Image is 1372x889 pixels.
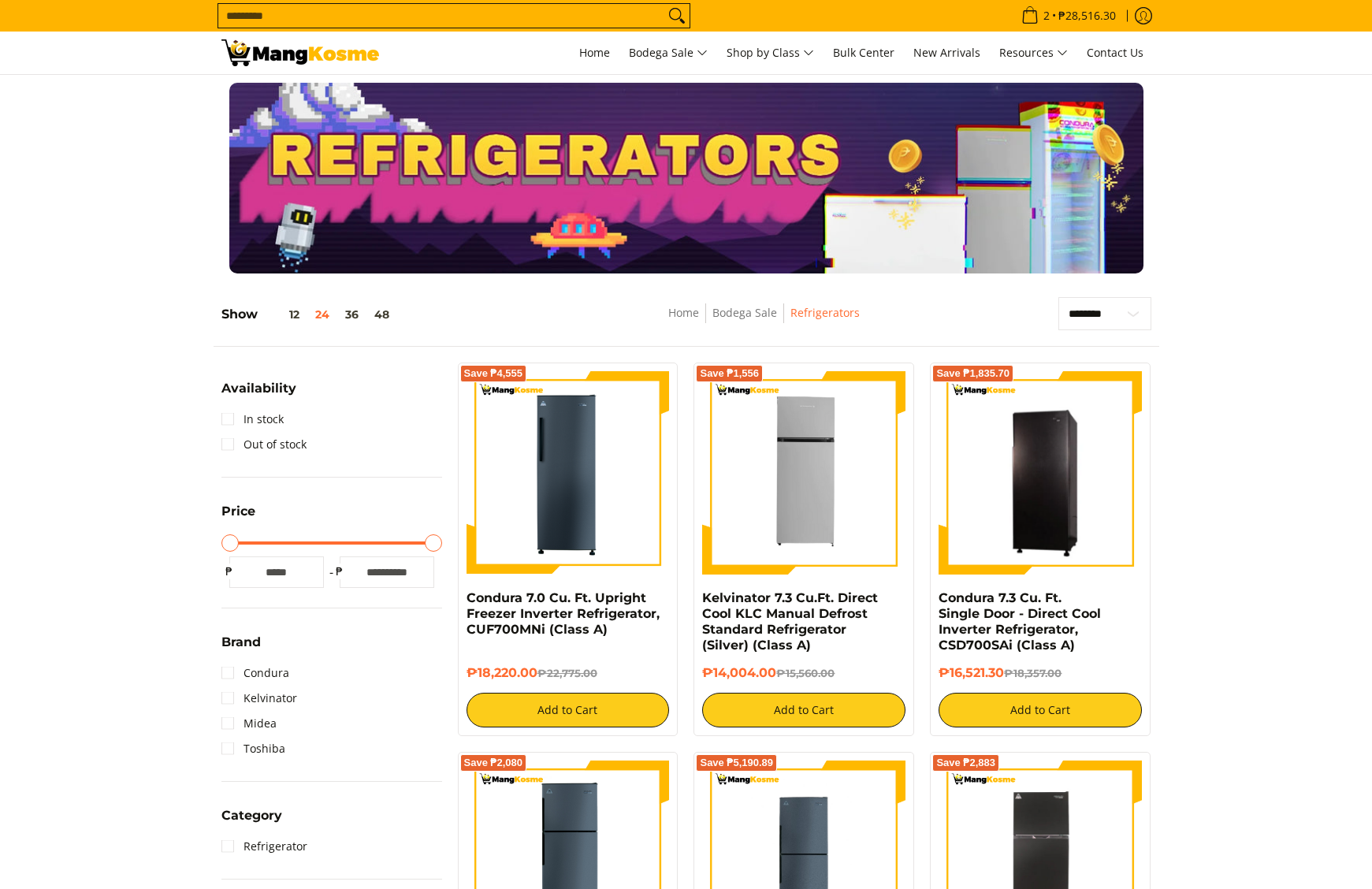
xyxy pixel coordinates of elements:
span: Save ₱1,556 [700,369,759,378]
span: 2 [1041,10,1052,21]
span: ₱ [221,564,237,579]
summary: Open [221,382,296,407]
span: New Arrivals [913,45,980,60]
img: Kelvinator 7.3 Cu.Ft. Direct Cool KLC Manual Defrost Standard Refrigerator (Silver) (Class A) [702,371,905,575]
a: Toshiba [221,736,285,761]
a: Resources [991,32,1076,74]
button: Add to Cart [939,693,1142,727]
del: ₱22,775.00 [537,667,597,679]
h6: ₱14,004.00 [702,665,905,681]
span: ₱ [332,564,348,579]
img: Bodega Sale Refrigerator l Mang Kosme: Home Appliances Warehouse Sale [221,39,379,66]
a: Midea [221,711,277,736]
a: Kelvinator [221,686,297,711]
a: Out of stock [221,432,307,457]
img: Condura 7.3 Cu. Ft. Single Door - Direct Cool Inverter Refrigerator, CSD700SAi (Class A) [939,374,1142,572]
span: ₱28,516.30 [1056,10,1118,21]
button: Add to Cart [467,693,670,727]
span: Contact Us [1087,45,1143,60]
span: Shop by Class [727,43,814,63]
button: 12 [258,308,307,321]
a: Refrigerator [221,834,307,859]
h5: Show [221,307,397,322]
span: Save ₱5,190.89 [700,758,773,768]
span: Save ₱2,883 [936,758,995,768]
span: Save ₱2,080 [464,758,523,768]
span: Category [221,809,282,822]
span: Save ₱1,835.70 [936,369,1009,378]
summary: Open [221,505,255,530]
a: Condura 7.0 Cu. Ft. Upright Freezer Inverter Refrigerator, CUF700MNi (Class A) [467,590,660,637]
a: Condura [221,660,289,686]
span: Bodega Sale [629,43,708,63]
a: Bodega Sale [712,305,777,320]
h6: ₱16,521.30 [939,665,1142,681]
button: Add to Cart [702,693,905,727]
span: Availability [221,382,296,395]
a: Bodega Sale [621,32,716,74]
h6: ₱18,220.00 [467,665,670,681]
a: New Arrivals [905,32,988,74]
nav: Main Menu [395,32,1151,74]
img: Condura 7.0 Cu. Ft. Upright Freezer Inverter Refrigerator, CUF700MNi (Class A) [467,371,670,575]
del: ₱15,560.00 [776,667,835,679]
a: Kelvinator 7.3 Cu.Ft. Direct Cool KLC Manual Defrost Standard Refrigerator (Silver) (Class A) [702,590,878,653]
span: Home [579,45,610,60]
a: Home [668,305,699,320]
summary: Open [221,809,282,834]
nav: Breadcrumbs [553,303,975,339]
span: • [1017,7,1121,24]
span: Bulk Center [833,45,894,60]
button: 48 [366,308,397,321]
span: Save ₱4,555 [464,369,523,378]
a: Home [571,32,618,74]
button: 24 [307,308,337,321]
a: In stock [221,407,284,432]
a: Refrigerators [790,305,860,320]
button: 36 [337,308,366,321]
button: Search [664,4,690,28]
a: Contact Us [1079,32,1151,74]
span: Price [221,505,255,518]
del: ₱18,357.00 [1004,667,1062,679]
summary: Open [221,636,261,660]
span: Resources [999,43,1068,63]
a: Shop by Class [719,32,822,74]
span: Brand [221,636,261,649]
a: Bulk Center [825,32,902,74]
a: Condura 7.3 Cu. Ft. Single Door - Direct Cool Inverter Refrigerator, CSD700SAi (Class A) [939,590,1101,653]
